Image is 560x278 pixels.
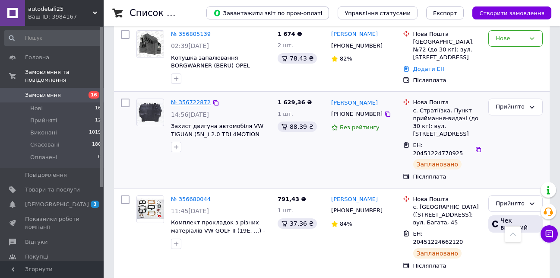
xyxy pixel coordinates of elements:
[331,99,378,107] a: [PERSON_NAME]
[4,30,102,46] input: Пошук
[28,13,104,21] div: Ваш ID: 3984167
[479,10,544,16] span: Створити замовлення
[25,215,80,231] span: Показники роботи компанії
[171,111,209,118] span: 14:56[DATE]
[496,199,525,208] div: Прийнято
[278,31,302,37] span: 1 674 ₴
[98,153,101,161] span: 0
[30,117,57,125] span: Прийняті
[278,42,293,48] span: 2 шт.
[496,34,525,43] div: Нове
[91,201,99,208] span: 3
[278,99,312,105] span: 1 629,36 ₴
[89,91,99,99] span: 16
[488,215,543,233] div: Чек виданий
[136,99,164,126] a: Фото товару
[25,171,67,179] span: Повідомлення
[171,31,211,37] a: № 356805139
[130,8,217,18] h1: Список замовлень
[426,6,464,19] button: Експорт
[331,111,383,117] span: [PHONE_NUMBER]
[30,141,60,149] span: Скасовані
[472,6,551,19] button: Створити замовлення
[413,107,482,138] div: с. Стратіївка, Пункт приймання-видачі (до 30 кг): вул. [STREET_ADDRESS]
[89,129,101,137] span: 1019
[340,55,352,62] span: 82%
[171,208,209,214] span: 11:45[DATE]
[413,159,462,169] div: Заплановано
[541,225,558,243] button: Чат з покупцем
[413,142,463,157] span: ЕН: 20451224770925
[30,153,57,161] span: Оплачені
[95,117,101,125] span: 12
[278,53,317,64] div: 78.43 ₴
[338,6,418,19] button: Управління статусами
[171,54,264,85] a: Котушка запалювання BORGWARNER (BERU) OPEL MONTEREY A (M92) 3.2 1991.08-1998.07
[92,141,101,149] span: 180
[278,207,293,214] span: 1 шт.
[171,219,265,250] a: Комплект прокладок з різних матеріалів VW GOLF II (19E, ...) - 1.6 (1983.08 - 1992.12) (OE-VERSION)
[413,248,462,259] div: Заплановано
[345,10,411,16] span: Управління статусами
[171,99,211,105] a: № 356722872
[137,196,164,223] img: Фото товару
[413,262,482,270] div: Післяплата
[28,5,93,13] span: autodetali25
[331,30,378,38] a: [PERSON_NAME]
[25,91,61,99] span: Замовлення
[25,54,49,61] span: Головна
[136,30,164,58] a: Фото товару
[413,77,482,84] div: Післяплата
[25,253,48,261] span: Покупці
[413,30,482,38] div: Нова Пошта
[464,10,551,16] a: Створити замовлення
[25,186,80,194] span: Товари та послуги
[413,66,445,72] a: Додати ЕН
[278,121,317,132] div: 88.39 ₴
[171,196,211,202] a: № 356680044
[206,6,329,19] button: Завантажити звіт по пром-оплаті
[171,123,263,145] a: Захист двигуна автомобіля VW TIGUAN (5N_) 2.0 TDI 4MOTION 2007.09 - 2018.07
[30,105,43,112] span: Нові
[171,42,209,49] span: 02:39[DATE]
[136,195,164,223] a: Фото товару
[278,196,306,202] span: 791,43 ₴
[278,218,317,229] div: 37.36 ₴
[95,105,101,112] span: 16
[25,201,89,208] span: [DEMOGRAPHIC_DATA]
[340,220,352,227] span: 84%
[413,99,482,106] div: Нова Пошта
[331,195,378,204] a: [PERSON_NAME]
[331,42,383,49] span: [PHONE_NUMBER]
[137,31,164,57] img: Фото товару
[137,102,164,123] img: Фото товару
[278,111,293,117] span: 1 шт.
[413,230,463,245] span: ЕН: 20451224662120
[413,173,482,181] div: Післяплата
[413,38,482,62] div: [GEOGRAPHIC_DATA], №72 (до 30 кг): вул. [STREET_ADDRESS]
[413,195,482,203] div: Нова Пошта
[213,9,322,17] span: Завантажити звіт по пром-оплаті
[496,102,525,112] div: Прийнято
[25,238,47,246] span: Відгуки
[331,207,383,214] span: [PHONE_NUMBER]
[25,68,104,84] span: Замовлення та повідомлення
[30,129,57,137] span: Виконані
[433,10,457,16] span: Експорт
[413,203,482,227] div: с. [GEOGRAPHIC_DATA] ([STREET_ADDRESS]: вул. Багата, 45
[340,124,380,131] span: Без рейтингу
